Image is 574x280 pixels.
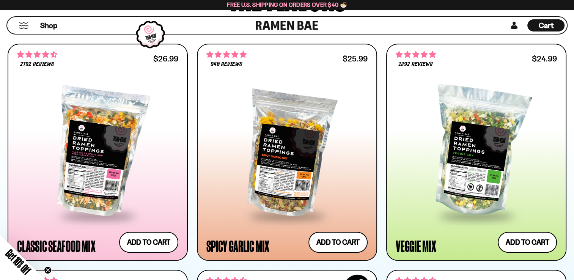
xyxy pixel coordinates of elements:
[527,17,565,34] a: Cart
[539,21,554,30] span: Cart
[206,50,247,60] span: 4.75 stars
[396,50,436,60] span: 4.76 stars
[498,232,557,253] button: Add to cart
[399,61,433,68] span: 1392 reviews
[153,55,178,62] div: $26.99
[3,247,33,277] span: Get 10% Off
[227,1,347,8] span: Free U.S. Shipping on Orders over $40 🍜
[532,55,557,62] div: $24.99
[119,232,178,253] button: Add to cart
[44,266,52,274] button: Close teaser
[19,22,29,29] button: Mobile Menu Trigger
[308,232,368,253] button: Add to cart
[386,44,566,261] a: 4.76 stars 1392 reviews $24.99 Veggie Mix Add to cart
[8,44,188,261] a: 4.68 stars 2792 reviews $26.99 Classic Seafood Mix Add to cart
[40,20,57,31] span: Shop
[17,239,95,253] div: Classic Seafood Mix
[211,61,242,68] span: 940 reviews
[20,61,54,68] span: 2792 reviews
[206,239,269,253] div: Spicy Garlic Mix
[197,44,377,261] a: 4.75 stars 940 reviews $25.99 Spicy Garlic Mix Add to cart
[396,239,436,253] div: Veggie Mix
[343,55,368,62] div: $25.99
[40,19,57,31] a: Shop
[17,50,57,60] span: 4.68 stars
